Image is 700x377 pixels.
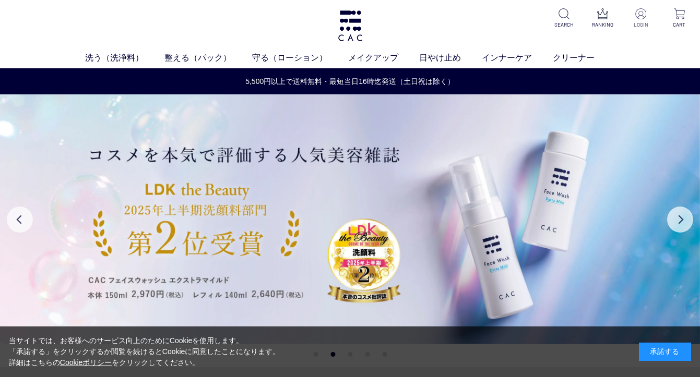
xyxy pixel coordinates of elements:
[628,21,653,29] p: LOGIN
[85,52,164,64] a: 洗う（洗浄料）
[252,52,348,64] a: 守る（ローション）
[590,8,614,29] a: RANKING
[553,52,615,64] a: クリーナー
[1,76,699,87] a: 5,500円以上で送料無料・最短当日16時迄発送（土日祝は除く）
[348,52,419,64] a: メイクアップ
[667,8,692,29] a: CART
[164,52,252,64] a: 整える（パック）
[667,206,693,233] button: Next
[9,335,280,368] div: 当サイトでは、お客様へのサービス向上のためにCookieを使用します。 「承諾する」をクリックするか閲覧を続けるとCookieに同意したことになります。 詳細はこちらの をクリックしてください。
[590,21,614,29] p: RANKING
[419,52,482,64] a: 日やけ止め
[552,8,576,29] a: SEARCH
[482,52,553,64] a: インナーケア
[628,8,653,29] a: LOGIN
[337,10,364,41] img: logo
[552,21,576,29] p: SEARCH
[7,206,33,233] button: Previous
[60,358,112,367] a: Cookieポリシー
[667,21,692,29] p: CART
[639,343,691,361] div: 承諾する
